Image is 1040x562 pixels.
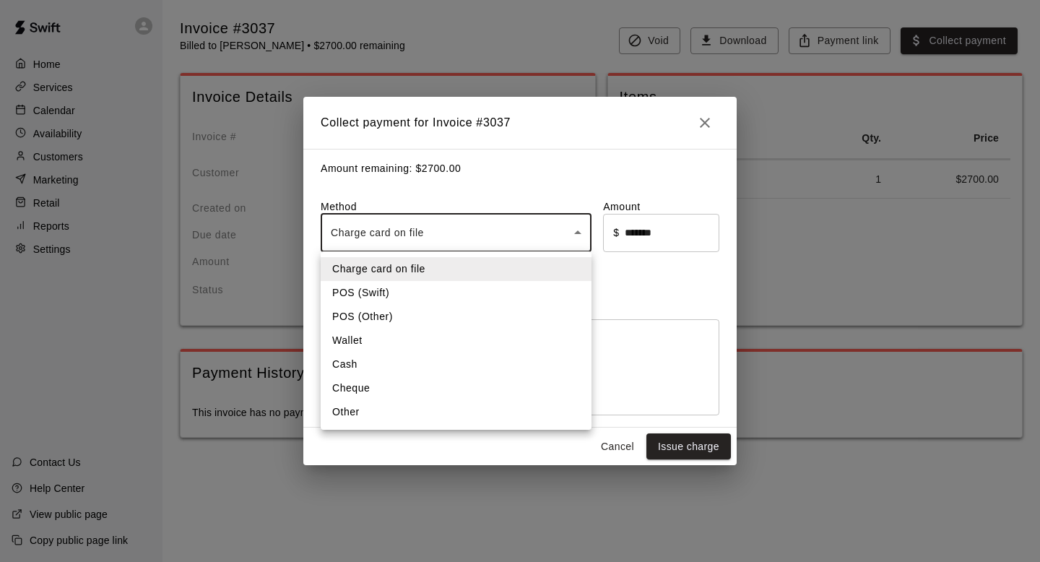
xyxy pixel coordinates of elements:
li: POS (Swift) [321,281,591,305]
li: Cash [321,353,591,376]
li: POS (Other) [321,305,591,329]
li: Wallet [321,329,591,353]
li: Charge card on file [321,257,591,281]
li: Other [321,400,591,424]
li: Cheque [321,376,591,400]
